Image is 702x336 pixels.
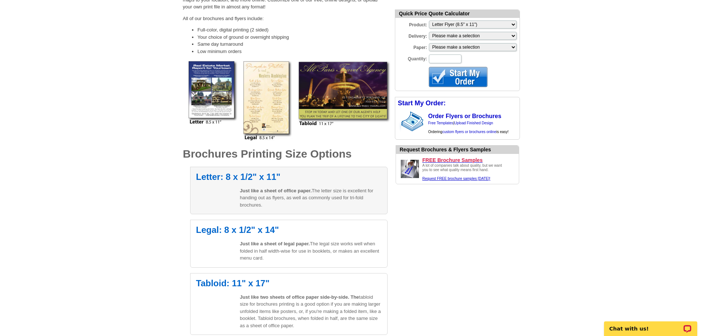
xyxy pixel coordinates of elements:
[395,10,520,18] div: Quick Price Quote Calculator
[197,34,388,41] li: Your choice of ground or overnight shipping
[454,121,493,125] a: Upload Finished Design
[395,20,428,28] label: Product:
[183,15,388,22] p: All of our brochures and flyers include:
[240,294,359,300] span: Just like two sheets of office paper side-by-side. The
[196,279,382,288] h2: Tabloid: 11" x 17"
[428,121,509,134] span: | Ordering is easy!
[428,113,501,119] a: Order Flyers or Brochures
[197,26,388,34] li: Full-color, digital printing (2 sided)
[399,176,421,181] a: Request FREE samples of our brochures printing
[196,226,382,234] h2: Legal: 8 x 1/2" x 14"
[422,157,516,163] a: FREE Brochure Samples
[240,188,312,193] span: Just like a sheet of office paper.
[422,163,506,181] div: A lot of companies talk about quality, but we want you to see what quality means first hand.
[395,31,428,39] label: Delivery:
[395,54,428,62] label: Quantity:
[395,109,401,133] img: background image for brochures and flyers arrow
[240,240,382,262] p: The legal size works well when folded in half width-wise for use in booklets, or makes an excelle...
[240,187,382,209] p: The letter size is excellent for handing out as flyers, as well as commonly used for tri-fold bro...
[422,177,490,181] a: Request FREE samples of our flyer & brochure printing.
[400,146,519,154] div: Want to know how your brochure printing will look before you order it? Check our work.
[183,148,388,159] h1: Brochures Printing Size Options
[240,241,310,246] span: Just like a sheet of legal paper.
[196,173,382,181] h2: Letter: 8 x 1/2" x 11"
[197,48,388,55] li: Low minimum orders
[428,121,453,125] a: Free Templates
[401,109,427,133] img: stack of brochures with custom content
[186,61,391,141] img: full-color flyers and brochures
[197,41,388,48] li: Same day turnaround
[395,42,428,51] label: Paper:
[395,97,520,109] div: Start My Order:
[240,294,382,329] p: tabloid size for brochures printing is a good option if you are making larger unfolded items like...
[599,313,702,336] iframe: LiveChat chat widget
[442,130,496,134] a: custom flyers or brochures online
[399,158,421,180] img: Request FREE samples of our brochures printing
